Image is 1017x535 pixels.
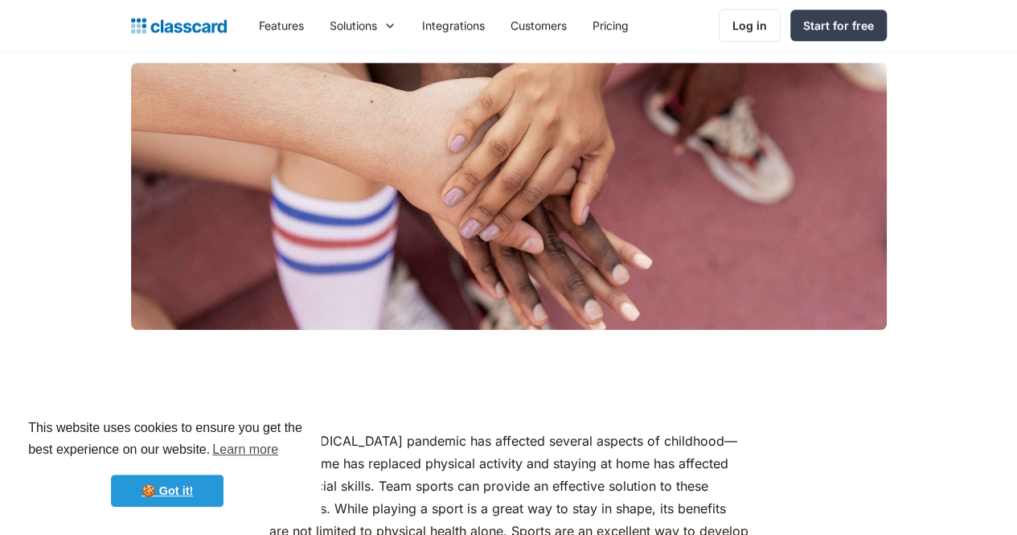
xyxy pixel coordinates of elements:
[317,7,409,43] div: Solutions
[28,418,306,462] span: This website uses cookies to ensure you get the best experience on our website.
[580,7,642,43] a: Pricing
[210,438,281,462] a: learn more about cookies
[131,14,227,37] a: home
[498,7,580,43] a: Customers
[246,7,317,43] a: Features
[330,17,377,34] div: Solutions
[732,17,767,34] div: Log in
[719,9,781,42] a: Log in
[409,7,498,43] a: Integrations
[13,403,322,522] div: cookieconsent
[111,475,223,507] a: dismiss cookie message
[790,10,887,41] a: Start for free
[803,17,874,34] div: Start for free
